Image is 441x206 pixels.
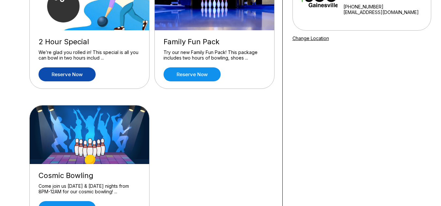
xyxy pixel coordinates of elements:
div: We’re glad you rolled in! This special is all you can bowl in two hours includ ... [39,49,140,61]
img: Cosmic Bowling [30,105,150,164]
div: Come join us [DATE] & [DATE] nights from 8PM-12AM for our cosmic bowling! ... [39,183,140,195]
a: Reserve now [39,67,96,81]
div: 2 Hour Special [39,37,140,46]
div: Try our new Family Fun Pack! This package includes two hours of bowling, shoes ... [164,49,265,61]
div: Family Fun Pack [164,37,265,46]
a: Change Location [292,35,329,41]
div: Cosmic Bowling [39,171,140,180]
div: [PHONE_NUMBER] [343,4,428,9]
a: Reserve now [164,67,221,81]
a: [EMAIL_ADDRESS][DOMAIN_NAME] [343,9,428,15]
